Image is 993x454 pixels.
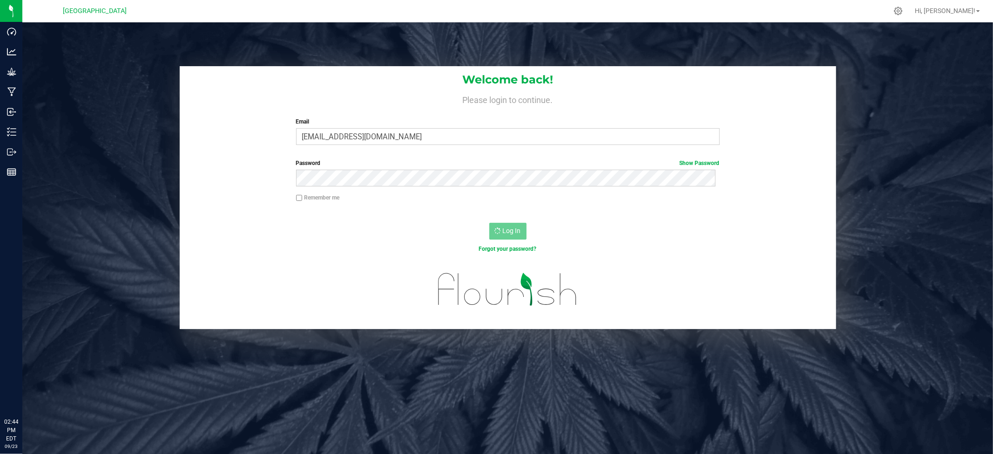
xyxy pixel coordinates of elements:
[296,117,720,126] label: Email
[915,7,975,14] span: Hi, [PERSON_NAME]!
[7,127,16,137] inline-svg: Inventory
[4,443,18,450] p: 09/23
[503,227,521,234] span: Log In
[296,160,321,166] span: Password
[296,193,340,202] label: Remember me
[426,263,590,316] img: flourish_logo.svg
[7,67,16,76] inline-svg: Grow
[63,7,127,15] span: [GEOGRAPHIC_DATA]
[296,195,303,201] input: Remember me
[4,418,18,443] p: 02:44 PM EDT
[489,223,527,240] button: Log In
[680,160,720,166] a: Show Password
[7,107,16,117] inline-svg: Inbound
[7,47,16,56] inline-svg: Analytics
[479,246,537,252] a: Forgot your password?
[7,167,16,177] inline-svg: Reports
[7,147,16,157] inline-svg: Outbound
[7,87,16,96] inline-svg: Manufacturing
[180,93,836,104] h4: Please login to continue.
[892,7,904,15] div: Manage settings
[7,27,16,36] inline-svg: Dashboard
[180,74,836,86] h1: Welcome back!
